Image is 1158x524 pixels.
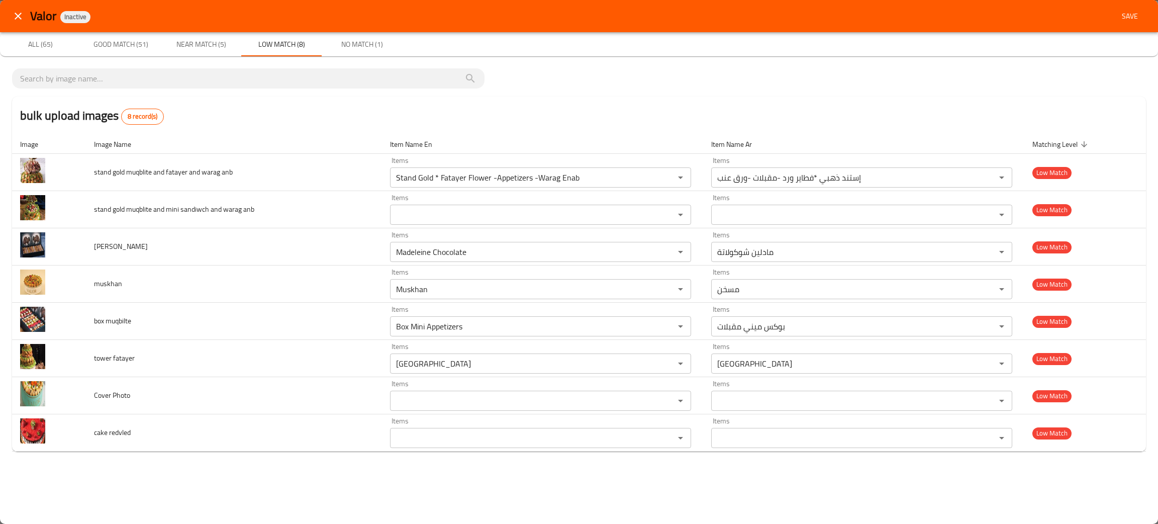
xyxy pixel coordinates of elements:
[20,418,45,444] img: cake redvled
[673,394,688,408] button: Open
[673,208,688,222] button: Open
[1032,427,1072,439] span: Low Match
[122,112,163,122] span: 8 record(s)
[20,307,45,332] img: box muqbilte
[995,245,1009,259] button: Open
[121,109,164,125] div: Total records count
[703,135,1024,154] th: Item Name Ar
[94,138,144,150] span: Image Name
[673,170,688,185] button: Open
[20,195,45,220] img: stand gold muqblite and mini sandiwch and warag anb
[20,381,45,406] img: Cover Photo
[995,282,1009,296] button: Open
[20,107,164,125] h2: bulk upload images
[6,38,74,51] span: All (65)
[20,344,45,369] img: tower fatayer
[1032,138,1091,150] span: Matching Level
[60,13,90,21] span: Inactive
[995,319,1009,333] button: Open
[94,352,135,365] span: tower fatayer
[995,394,1009,408] button: Open
[94,314,131,327] span: box muqbilte
[995,357,1009,371] button: Open
[673,319,688,333] button: Open
[328,38,396,51] span: No Match (1)
[20,232,45,257] img: madeleine
[20,70,476,86] input: search
[673,431,688,445] button: Open
[995,170,1009,185] button: Open
[382,135,703,154] th: Item Name En
[94,389,130,402] span: Cover Photo
[30,5,56,27] span: Valor
[673,282,688,296] button: Open
[1032,279,1072,290] span: Low Match
[673,357,688,371] button: Open
[12,135,86,154] th: Image
[20,270,45,295] img: muskhan
[1032,167,1072,179] span: Low Match
[247,38,316,51] span: Low Match (8)
[167,38,235,51] span: Near Match (5)
[1032,390,1072,402] span: Low Match
[94,203,254,216] span: stand gold muqblite and mini sandiwch and warag anb
[995,208,1009,222] button: Open
[60,11,90,23] div: Inactive
[94,277,122,290] span: muskhan
[86,38,155,51] span: Good Match (51)
[995,431,1009,445] button: Open
[20,158,45,183] img: stand gold muqblite and fatayer and warag anb
[6,4,30,28] button: close
[1032,241,1072,253] span: Low Match
[673,245,688,259] button: Open
[12,135,1146,452] table: enhanced table
[1032,204,1072,216] span: Low Match
[94,240,148,253] span: [PERSON_NAME]
[94,165,233,179] span: stand gold muqblite and fatayer and warag anb
[1032,316,1072,327] span: Low Match
[1118,10,1142,23] span: Save
[1114,7,1146,26] button: Save
[94,426,131,439] span: cake redvled
[1032,353,1072,365] span: Low Match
